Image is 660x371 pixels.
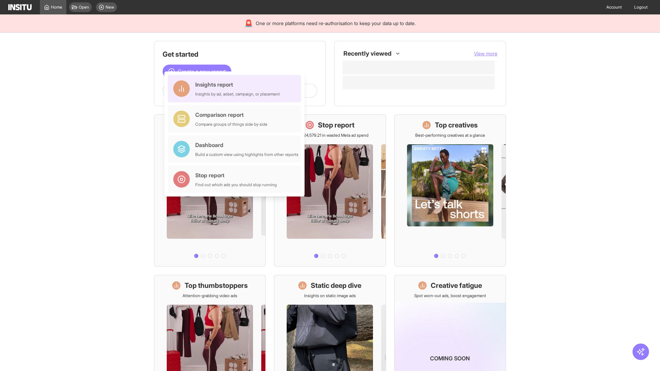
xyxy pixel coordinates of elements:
div: 🚨 [244,19,253,28]
span: View more [474,50,497,56]
span: New [106,4,114,10]
div: Insights by ad, adset, campaign, or placement [195,91,280,97]
button: View more [474,50,497,57]
p: Insights on static image ads [304,293,356,299]
a: What's live nowSee all active ads instantly [154,114,266,267]
button: Create a new report [163,65,231,78]
a: Stop reportSave £24,579.21 in wasted Meta ad spend [274,114,386,267]
h1: Top thumbstoppers [185,281,248,290]
div: Dashboard [195,141,298,149]
span: Create a new report [178,67,226,76]
img: Logo [8,4,32,10]
div: Build a custom view using highlights from other reports [195,152,298,157]
p: Save £24,579.21 in wasted Meta ad spend [291,133,368,138]
span: Open [79,4,89,10]
div: Insights report [195,80,280,89]
p: Attention-grabbing video ads [183,293,237,299]
h1: Get started [163,49,317,59]
div: Stop report [195,171,277,179]
div: Compare groups of things side by side [195,122,267,127]
h1: Top creatives [435,120,478,130]
p: Best-performing creatives at a glance [415,133,485,138]
h1: Static deep dive [311,281,361,290]
div: Comparison report [195,111,267,119]
a: Top creativesBest-performing creatives at a glance [394,114,506,267]
span: Home [51,4,62,10]
div: Find out which ads you should stop running [195,182,277,188]
h1: Stop report [318,120,354,130]
span: One or more platforms need re-authorisation to keep your data up to date. [256,20,416,27]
